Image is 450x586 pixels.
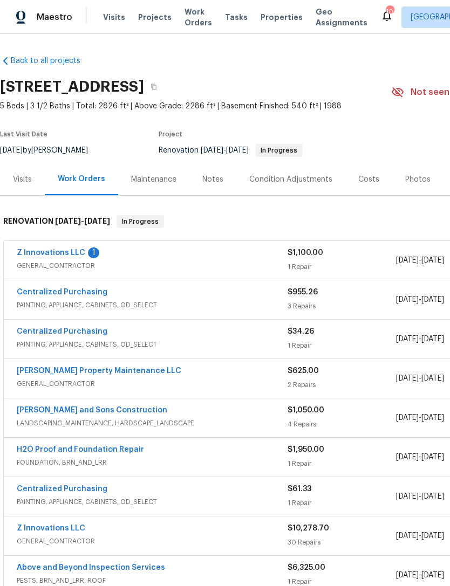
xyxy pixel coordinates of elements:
span: PAINTING, APPLIANCE, CABINETS, OD_SELECT [17,497,288,507]
span: [DATE] [84,217,110,225]
a: Centralized Purchasing [17,328,107,335]
span: PAINTING, APPLIANCE, CABINETS, OD_SELECT [17,339,288,350]
span: [DATE] [421,375,444,382]
div: Visits [13,174,32,185]
a: Centralized Purchasing [17,288,107,296]
span: GENERAL_CONTRACTOR [17,260,288,271]
div: 1 Repair [288,340,396,351]
span: PESTS, BRN_AND_LRR, ROOF [17,575,288,586]
span: - [396,491,444,502]
span: - [396,570,444,581]
span: $10,278.70 [288,525,329,532]
span: - [201,147,249,154]
a: Z Innovations LLC [17,525,85,532]
span: - [396,412,444,423]
div: 1 Repair [288,261,396,272]
span: [DATE] [421,493,444,500]
span: PAINTING, APPLIANCE, CABINETS, OD_SELECT [17,300,288,311]
button: Copy Address [144,77,163,96]
a: [PERSON_NAME] Property Maintenance LLC [17,367,181,375]
div: 1 [88,247,99,258]
span: - [55,217,110,225]
span: Tasks [225,13,248,21]
span: [DATE] [396,414,419,422]
span: [DATE] [396,257,419,264]
span: [DATE] [226,147,249,154]
div: Notes [202,174,223,185]
a: [PERSON_NAME] and Sons Construction [17,406,167,414]
a: Centralized Purchasing [17,485,107,493]
span: [DATE] [421,335,444,343]
span: - [396,530,444,541]
span: [DATE] [396,296,419,304]
span: - [396,255,444,266]
span: In Progress [118,216,163,227]
span: [DATE] [396,335,419,343]
span: - [396,452,444,463]
span: Work Orders [185,6,212,28]
span: [DATE] [396,375,419,382]
span: LANDSCAPING_MAINTENANCE, HARDSCAPE_LANDSCAPE [17,418,288,429]
span: Project [159,131,182,137]
span: $61.33 [288,485,311,493]
span: [DATE] [396,493,419,500]
span: [DATE] [421,257,444,264]
span: [DATE] [421,414,444,422]
a: H2O Proof and Foundation Repair [17,446,144,453]
div: 2 Repairs [288,380,396,390]
span: $1,100.00 [288,249,323,257]
span: In Progress [256,147,302,154]
span: Maestro [37,12,72,23]
span: $6,325.00 [288,564,325,571]
div: Costs [358,174,379,185]
div: 1 Repair [288,458,396,469]
span: [DATE] [396,532,419,540]
div: 1 Repair [288,498,396,508]
span: Renovation [159,147,303,154]
span: [DATE] [421,453,444,461]
span: - [396,373,444,384]
span: [DATE] [421,296,444,304]
div: Photos [405,174,431,185]
span: [DATE] [421,571,444,579]
a: Z Innovations LLC [17,249,85,257]
span: $34.26 [288,328,314,335]
span: [DATE] [55,217,81,225]
span: Visits [103,12,125,23]
div: Condition Adjustments [249,174,332,185]
span: $1,050.00 [288,406,324,414]
span: Projects [138,12,172,23]
span: [DATE] [421,532,444,540]
span: $955.26 [288,288,318,296]
a: Above and Beyond Inspection Services [17,564,165,571]
span: [DATE] [201,147,223,154]
span: [DATE] [396,453,419,461]
span: - [396,334,444,344]
span: [DATE] [396,571,419,579]
span: $1,950.00 [288,446,324,453]
span: $625.00 [288,367,319,375]
div: 3 Repairs [288,301,396,312]
div: Work Orders [58,174,105,184]
span: GENERAL_CONTRACTOR [17,378,288,389]
div: 4 Repairs [288,419,396,430]
div: Maintenance [131,174,176,185]
div: 104 [386,6,393,17]
span: - [396,294,444,305]
span: GENERAL_CONTRACTOR [17,536,288,547]
div: 30 Repairs [288,537,396,548]
span: Geo Assignments [316,6,367,28]
span: FOUNDATION, BRN_AND_LRR [17,457,288,468]
span: Properties [261,12,303,23]
h6: RENOVATION [3,215,110,228]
